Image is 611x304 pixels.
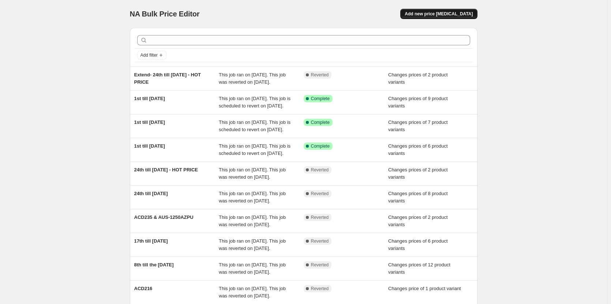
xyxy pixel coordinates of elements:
[134,119,165,125] span: 1st till [DATE]
[134,191,168,196] span: 24th till [DATE]
[311,96,330,102] span: Complete
[219,214,286,227] span: This job ran on [DATE]. This job was reverted on [DATE].
[219,262,286,275] span: This job ran on [DATE]. This job was reverted on [DATE].
[219,191,286,204] span: This job ran on [DATE]. This job was reverted on [DATE].
[219,286,286,299] span: This job ran on [DATE]. This job was reverted on [DATE].
[134,167,198,172] span: 24th till [DATE] - HOT PRICE
[134,238,168,244] span: 17th till [DATE]
[400,9,477,19] button: Add new price [MEDICAL_DATA]
[219,143,290,156] span: This job ran on [DATE]. This job is scheduled to revert on [DATE].
[137,51,166,60] button: Add filter
[219,72,286,85] span: This job ran on [DATE]. This job was reverted on [DATE].
[388,96,448,109] span: Changes prices of 9 product variants
[311,214,329,220] span: Reverted
[388,214,448,227] span: Changes prices of 2 product variants
[134,143,165,149] span: 1st till [DATE]
[405,11,473,17] span: Add new price [MEDICAL_DATA]
[388,238,448,251] span: Changes prices of 6 product variants
[311,72,329,78] span: Reverted
[219,167,286,180] span: This job ran on [DATE]. This job was reverted on [DATE].
[311,262,329,268] span: Reverted
[388,191,448,204] span: Changes prices of 8 product variants
[311,238,329,244] span: Reverted
[388,119,448,132] span: Changes prices of 7 product variants
[311,286,329,292] span: Reverted
[134,72,201,85] span: Extend- 24th till [DATE] - HOT PRICE
[219,238,286,251] span: This job ran on [DATE]. This job was reverted on [DATE].
[219,96,290,109] span: This job ran on [DATE]. This job is scheduled to revert on [DATE].
[311,143,330,149] span: Complete
[140,52,158,58] span: Add filter
[388,167,448,180] span: Changes prices of 2 product variants
[311,191,329,197] span: Reverted
[311,167,329,173] span: Reverted
[388,286,461,291] span: Changes price of 1 product variant
[388,262,450,275] span: Changes prices of 12 product variants
[134,286,153,291] span: ACD216
[134,214,194,220] span: ACD235 & AUS-1250AZPU
[219,119,290,132] span: This job ran on [DATE]. This job is scheduled to revert on [DATE].
[134,96,165,101] span: 1st till [DATE]
[134,262,174,267] span: 8th till the [DATE]
[388,143,448,156] span: Changes prices of 6 product variants
[388,72,448,85] span: Changes prices of 2 product variants
[130,10,200,18] span: NA Bulk Price Editor
[311,119,330,125] span: Complete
